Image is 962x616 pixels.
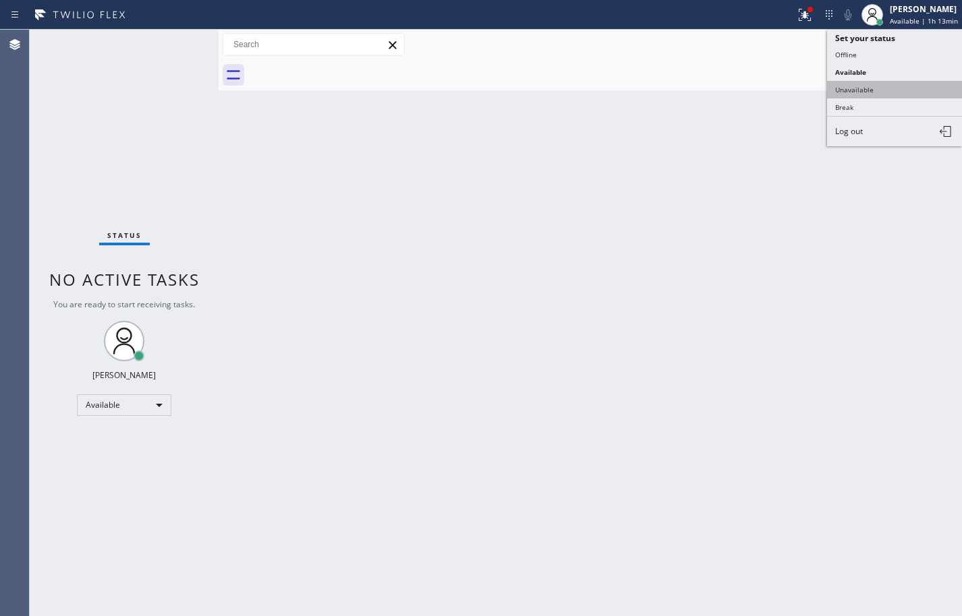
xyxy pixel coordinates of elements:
div: [PERSON_NAME] [92,369,156,381]
span: Available | 1h 13min [890,16,958,26]
span: No active tasks [49,268,200,290]
div: Available [77,394,171,416]
span: You are ready to start receiving tasks. [53,299,195,310]
div: [PERSON_NAME] [890,3,958,15]
button: Mute [839,5,857,24]
span: Status [107,230,142,240]
input: Search [223,34,404,55]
